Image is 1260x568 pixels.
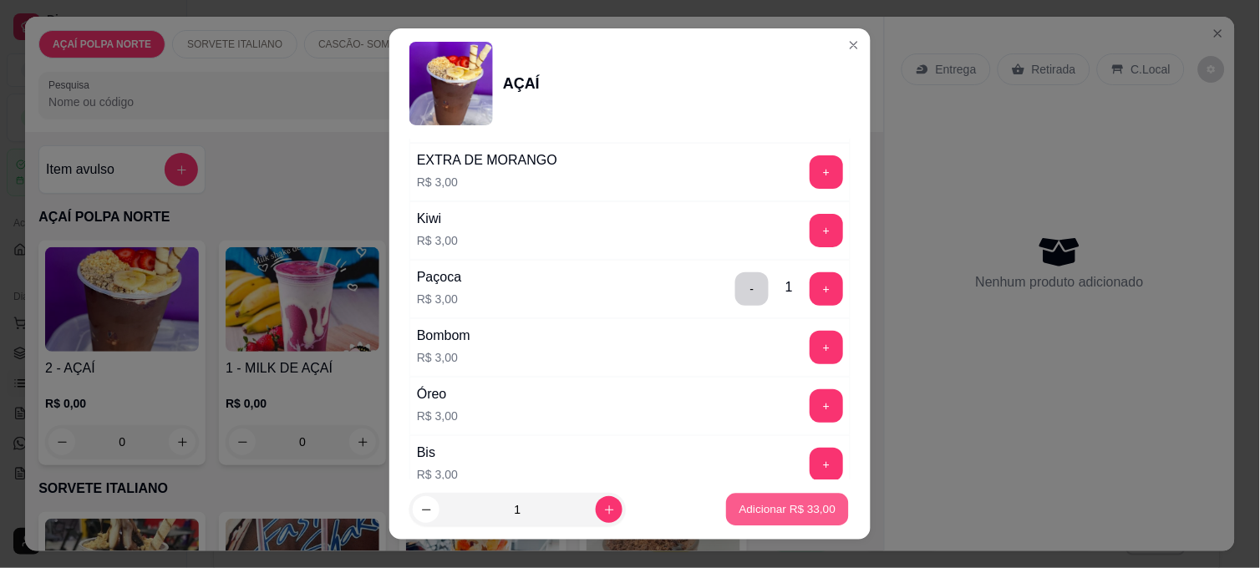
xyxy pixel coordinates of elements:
button: Adicionar R$ 33,00 [726,494,849,526]
button: decrease-product-quantity [413,496,439,523]
button: add [810,155,843,189]
button: increase-product-quantity [596,496,622,523]
button: add [810,448,843,481]
div: Paçoca [417,267,461,287]
p: R$ 3,00 [417,291,461,307]
div: Kiwi [417,209,458,229]
button: add [810,214,843,247]
div: Bis [417,443,458,463]
img: product-image [409,42,493,125]
div: Óreo [417,384,458,404]
div: EXTRA DE MORANGO [417,150,557,170]
p: R$ 3,00 [417,232,458,249]
button: delete [735,272,769,306]
button: add [810,272,843,306]
div: 1 [785,277,793,297]
button: add [810,331,843,364]
p: R$ 3,00 [417,466,458,483]
p: R$ 3,00 [417,408,458,424]
p: R$ 3,00 [417,349,470,366]
p: R$ 3,00 [417,174,557,190]
div: Bombom [417,326,470,346]
button: add [810,389,843,423]
div: AÇAÍ [503,72,540,95]
p: Adicionar R$ 33,00 [739,501,836,517]
button: Close [841,32,867,58]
